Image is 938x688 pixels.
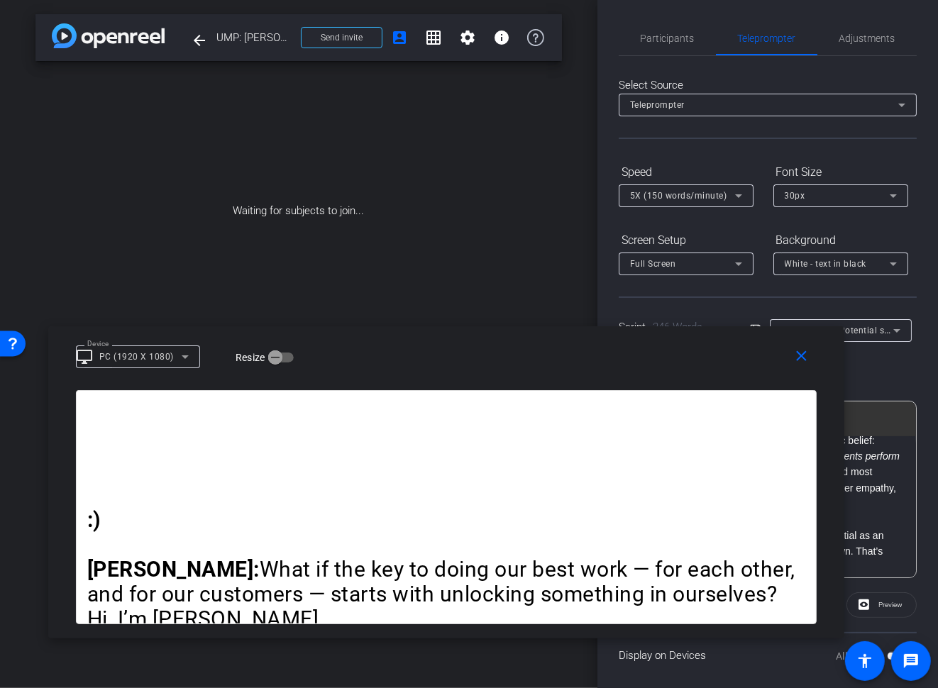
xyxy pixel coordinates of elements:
[216,23,292,52] span: UMP: [PERSON_NAME]
[903,653,920,670] mat-icon: message
[785,191,805,201] span: 30px
[619,160,754,184] div: Speed
[630,191,727,201] span: 5X (150 words/minute)
[785,259,867,269] span: White - text in black
[619,228,754,253] div: Screen Setup
[87,340,109,348] mat-label: Device
[191,32,208,49] mat-icon: arrow_back
[76,348,93,365] mat-icon: desktop_windows
[99,352,174,362] mat-select-trigger: PC (1920 X 1080)
[773,228,908,253] div: Background
[641,33,695,43] span: Participants
[493,29,510,46] mat-icon: info
[619,632,917,678] div: Display on Devices
[836,649,887,663] label: All Devices
[87,507,101,532] strong: :)
[856,653,873,670] mat-icon: accessibility
[878,601,903,609] span: Preview
[459,29,476,46] mat-icon: settings
[653,321,702,333] span: 246 Words
[619,319,730,335] div: Script
[773,160,908,184] div: Font Size
[87,557,805,631] p: What if the key to doing our best work — for each other, and for our customers — starts with unlo...
[630,259,676,269] span: Full Screen
[52,23,165,48] img: app-logo
[793,348,811,365] mat-icon: close
[391,29,408,46] mat-icon: account_box
[87,557,260,582] strong: [PERSON_NAME]:
[236,350,268,365] label: Resize
[619,77,917,94] div: Select Source
[321,32,363,43] span: Send invite
[630,100,685,110] span: Teleprompter
[35,61,562,361] div: Waiting for subjects to join...
[425,29,442,46] mat-icon: grid_on
[839,33,895,43] span: Adjustments
[738,33,796,43] span: Teleprompter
